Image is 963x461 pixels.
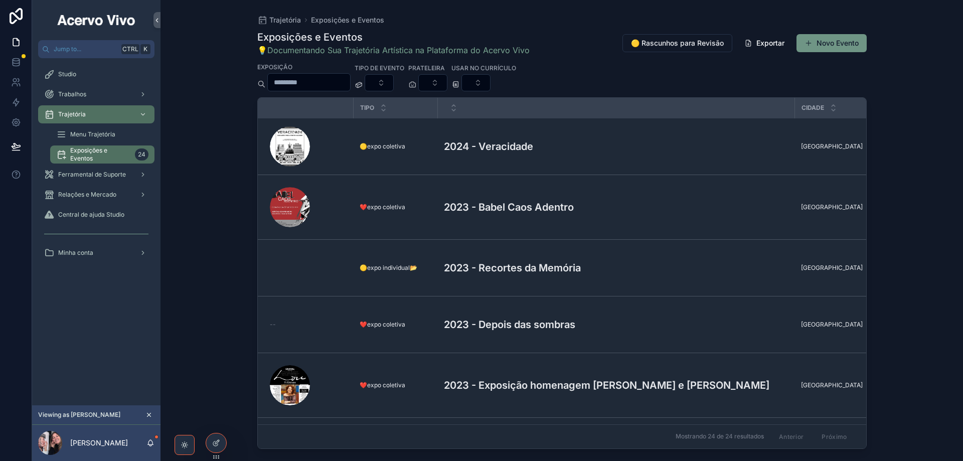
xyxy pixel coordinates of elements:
div: 24 [135,148,148,161]
a: Trajetória [257,15,301,25]
a: Trabalhos [38,85,154,103]
a: [GEOGRAPHIC_DATA] [801,381,952,389]
span: -- [270,321,276,329]
span: [GEOGRAPHIC_DATA] [801,321,863,329]
a: Studio [38,65,154,83]
label: Prateleira [408,63,445,72]
a: Trajetória [38,105,154,123]
div: scrollable content [32,58,160,275]
h3: 2024 - Veracidade [444,139,533,154]
label: Exposição [257,62,292,71]
span: Trajetória [58,110,86,118]
a: Central de ajuda Studio [38,206,154,224]
p: [PERSON_NAME] [70,438,128,448]
span: Central de ajuda Studio [58,211,124,219]
a: Exposições e Eventos24 [50,145,154,164]
span: 🟡expo coletiva [360,142,405,150]
button: Jump to...CtrlK [38,40,154,58]
a: 💡Documentando Sua Trajetória Artística na Plataforma do Acervo Vivo [257,44,530,56]
a: -- [270,321,348,329]
button: Select Button [461,74,491,91]
a: Menu Trajetória [50,125,154,143]
span: [GEOGRAPHIC_DATA] [801,264,863,272]
a: [GEOGRAPHIC_DATA] [801,142,952,150]
span: Relações e Mercado [58,191,116,199]
h3: 2023 - Depois das sombras [444,317,575,332]
span: Ctrl [121,44,139,54]
button: Select Button [365,74,394,91]
span: Mostrando 24 de 24 resultados [676,433,764,441]
span: 🟡expo individual📂 [360,264,417,272]
a: 🟡expo individual📂 [360,264,432,272]
span: K [141,45,149,53]
span: Trajetória [269,15,301,25]
a: 2023 - Babel Caos Adentro [444,200,789,215]
label: Tipo de Evento [355,63,404,72]
h1: Exposições e Eventos [257,30,530,44]
span: Viewing as [PERSON_NAME] [38,411,120,419]
span: ❤️expo coletiva [360,381,405,389]
span: Ferramental de Suporte [58,171,126,179]
a: [GEOGRAPHIC_DATA] [801,321,952,329]
a: 2024 - Veracidade [444,139,789,154]
a: ❤️expo coletiva [360,203,432,211]
button: Select Button [418,74,447,91]
a: Minha conta [38,244,154,262]
span: Cidade [801,104,824,112]
span: Tipo [360,104,374,112]
a: 2023 - Depois das sombras [444,317,789,332]
h3: 2023 - Recortes da Memória [444,260,581,275]
a: ❤️expo coletiva [360,321,432,329]
a: 2023 - Exposição homenagem [PERSON_NAME] e [PERSON_NAME] [444,378,789,393]
span: [GEOGRAPHIC_DATA] [801,381,863,389]
span: Jump to... [54,45,117,53]
span: ❤️expo coletiva [360,203,405,211]
a: [GEOGRAPHIC_DATA] [801,264,952,272]
h3: 2023 - Babel Caos Adentro [444,200,574,215]
span: Minha conta [58,249,93,257]
a: [GEOGRAPHIC_DATA] [801,203,952,211]
h3: 2023 - Exposição homenagem [PERSON_NAME] e [PERSON_NAME] [444,378,769,393]
a: 2023 - Recortes da Memória [444,260,789,275]
span: Trabalhos [58,90,86,98]
span: [GEOGRAPHIC_DATA] [801,142,863,150]
a: ❤️expo coletiva [360,381,432,389]
span: Exposições e Eventos [70,146,131,163]
span: Studio [58,70,76,78]
a: Ferramental de Suporte [38,166,154,184]
span: ❤️expo coletiva [360,321,405,329]
a: Exposições e Eventos [311,15,384,25]
a: Relações e Mercado [38,186,154,204]
a: 🟡expo coletiva [360,142,432,150]
button: 🟡 Rascunhos para Revisão [622,34,732,52]
button: Novo Evento [796,34,867,52]
button: Exportar [736,34,792,52]
span: [GEOGRAPHIC_DATA] [801,203,863,211]
label: Usar no Currículo [451,63,516,72]
img: App logo [56,12,137,28]
span: 🟡 Rascunhos para Revisão [631,38,724,48]
span: Menu Trajetória [70,130,115,138]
